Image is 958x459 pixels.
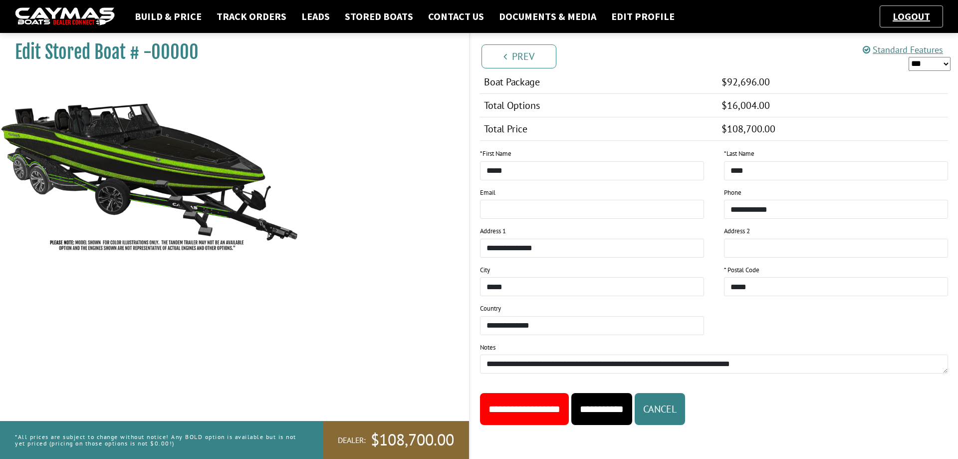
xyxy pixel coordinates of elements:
a: Prev [481,44,556,68]
ul: Pagination [479,43,958,68]
label: First Name [480,149,511,159]
label: * Postal Code [724,265,759,275]
a: Track Orders [212,10,291,23]
a: Standard Features [863,44,943,55]
a: Contact Us [423,10,489,23]
td: Boat Package [480,70,718,94]
a: Logout [888,10,935,22]
span: $108,700.00 [371,430,454,451]
button: Cancel [635,393,685,425]
span: $92,696.00 [721,75,770,88]
td: Total Price [480,117,718,141]
label: Phone [724,188,741,198]
img: caymas-dealer-connect-2ed40d3bc7270c1d8d7ffb4b79bf05adc795679939227970def78ec6f6c03838.gif [15,7,115,26]
span: Dealer: [338,435,366,446]
a: Build & Price [130,10,207,23]
label: Last Name [724,149,754,159]
span: $16,004.00 [721,99,770,112]
td: Total Options [480,94,718,117]
a: Edit Profile [606,10,680,23]
label: Country [480,304,501,314]
a: Dealer:$108,700.00 [323,421,469,459]
a: Stored Boats [340,10,418,23]
span: $108,700.00 [721,122,775,135]
a: Leads [296,10,335,23]
p: *All prices are subject to change without notice! Any BOLD option is available but is not yet pri... [15,429,300,452]
a: Documents & Media [494,10,601,23]
label: Email [480,188,495,198]
label: Address 1 [480,226,506,236]
label: Notes [480,343,495,353]
h1: Edit Stored Boat # -00000 [15,41,444,63]
label: Address 2 [724,226,750,236]
label: City [480,265,490,275]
